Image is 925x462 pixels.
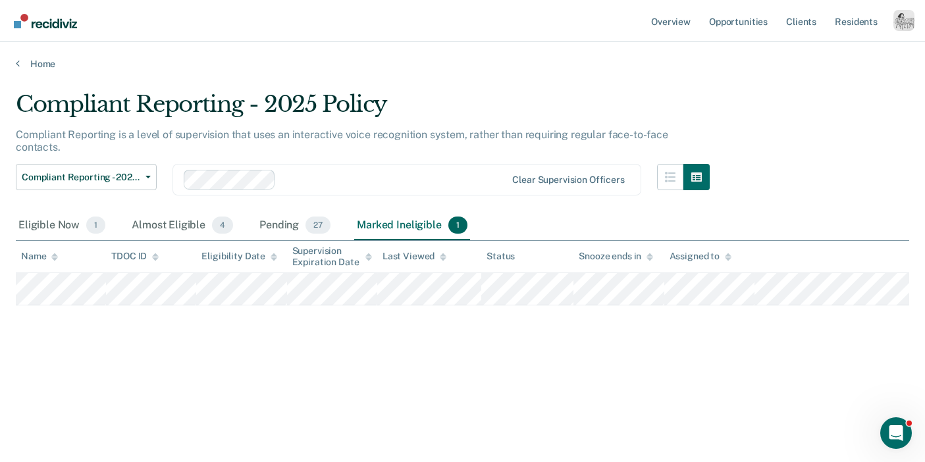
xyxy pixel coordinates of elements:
[487,251,515,262] div: Status
[305,217,330,234] span: 27
[111,251,159,262] div: TDOC ID
[14,14,77,28] img: Recidiviz
[579,251,653,262] div: Snooze ends in
[16,128,668,153] p: Compliant Reporting is a level of supervision that uses an interactive voice recognition system, ...
[16,58,909,70] a: Home
[16,91,710,128] div: Compliant Reporting - 2025 Policy
[212,217,233,234] span: 4
[16,211,108,240] div: Eligible Now1
[880,417,912,449] iframe: Intercom live chat
[22,172,140,183] span: Compliant Reporting - 2025 Policy
[201,251,277,262] div: Eligibility Date
[21,251,58,262] div: Name
[354,211,470,240] div: Marked Ineligible1
[448,217,467,234] span: 1
[129,211,236,240] div: Almost Eligible4
[16,164,157,190] button: Compliant Reporting - 2025 Policy
[257,211,333,240] div: Pending27
[670,251,731,262] div: Assigned to
[893,10,914,31] button: Profile dropdown button
[292,245,372,268] div: Supervision Expiration Date
[383,251,446,262] div: Last Viewed
[86,217,105,234] span: 1
[512,174,624,186] div: Clear supervision officers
